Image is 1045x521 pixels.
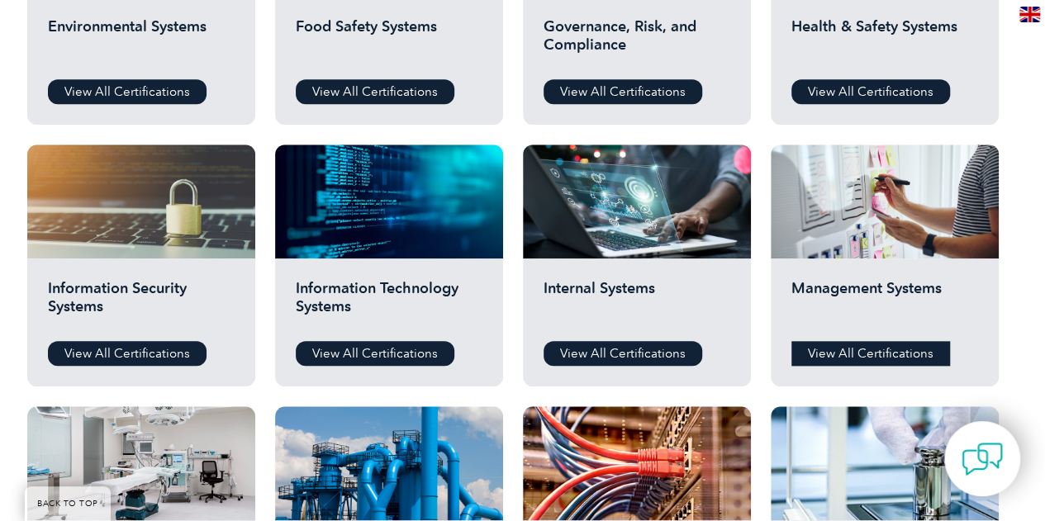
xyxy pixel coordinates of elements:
a: View All Certifications [48,79,207,104]
h2: Information Technology Systems [296,279,482,329]
a: View All Certifications [296,341,454,366]
a: View All Certifications [296,79,454,104]
a: View All Certifications [791,341,950,366]
a: View All Certifications [544,341,702,366]
img: en [1019,7,1040,22]
a: BACK TO TOP [25,486,111,521]
h2: Environmental Systems [48,17,235,67]
a: View All Certifications [48,341,207,366]
h2: Internal Systems [544,279,730,329]
h2: Health & Safety Systems [791,17,978,67]
a: View All Certifications [544,79,702,104]
h2: Food Safety Systems [296,17,482,67]
h2: Governance, Risk, and Compliance [544,17,730,67]
h2: Management Systems [791,279,978,329]
a: View All Certifications [791,79,950,104]
img: contact-chat.png [962,438,1003,480]
h2: Information Security Systems [48,279,235,329]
